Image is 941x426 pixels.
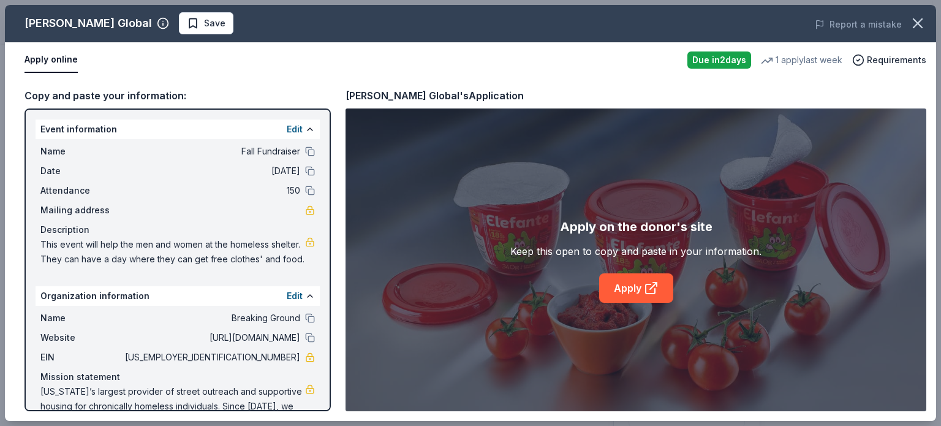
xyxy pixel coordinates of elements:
div: Organization information [36,286,320,306]
span: Requirements [867,53,926,67]
span: [URL][DOMAIN_NAME] [123,330,300,345]
span: Date [40,164,123,178]
button: Edit [287,289,303,303]
span: EIN [40,350,123,365]
div: [PERSON_NAME] Global [25,13,152,33]
span: Attendance [40,183,123,198]
span: Website [40,330,123,345]
button: Save [179,12,233,34]
span: Fall Fundraiser [123,144,300,159]
button: Report a mistake [815,17,902,32]
span: Mailing address [40,203,123,218]
span: [US_EMPLOYER_IDENTIFICATION_NUMBER] [123,350,300,365]
a: Apply [599,273,673,303]
div: Due in 2 days [687,51,751,69]
div: Keep this open to copy and paste in your information. [510,244,761,259]
span: [DATE] [123,164,300,178]
span: 150 [123,183,300,198]
div: Mission statement [40,370,315,384]
span: This event will help the men and women at the homeless shelter. They can have a day where they ca... [40,237,305,267]
button: Edit [287,122,303,137]
span: Breaking Ground [123,311,300,325]
div: Apply on the donor's site [560,217,712,237]
span: Name [40,144,123,159]
span: Name [40,311,123,325]
div: Event information [36,120,320,139]
div: Description [40,223,315,237]
button: Requirements [852,53,926,67]
div: Copy and paste your information: [25,88,331,104]
button: Apply online [25,47,78,73]
div: [PERSON_NAME] Global's Application [346,88,524,104]
div: 1 apply last week [761,53,842,67]
span: Save [204,16,225,31]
